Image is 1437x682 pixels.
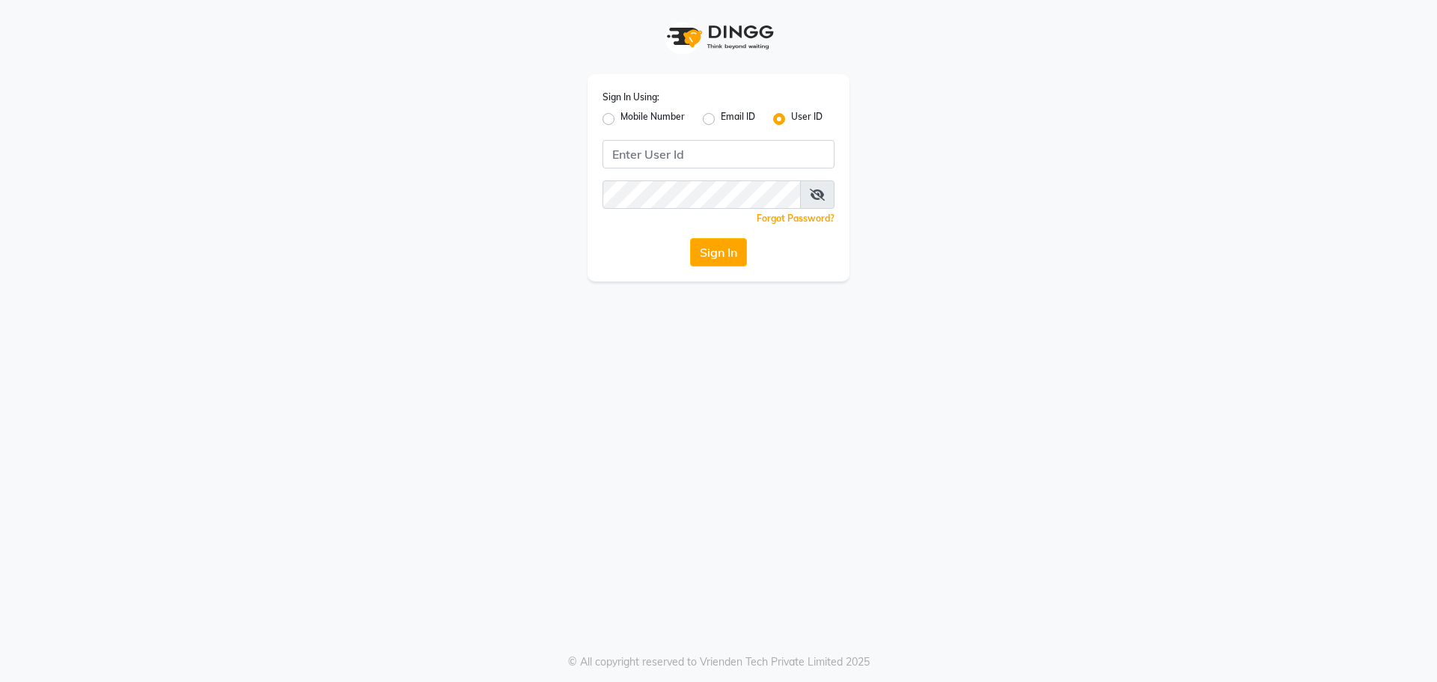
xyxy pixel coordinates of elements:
input: Username [602,140,835,168]
label: User ID [791,110,823,128]
input: Username [602,180,801,209]
label: Mobile Number [620,110,685,128]
button: Sign In [690,238,747,267]
label: Sign In Using: [602,91,659,104]
label: Email ID [721,110,755,128]
a: Forgot Password? [757,213,835,224]
img: logo1.svg [659,15,778,59]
